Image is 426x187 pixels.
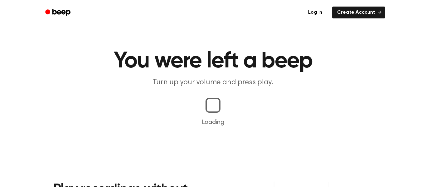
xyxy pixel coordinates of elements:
[41,7,76,19] a: Beep
[332,7,385,18] a: Create Account
[302,5,328,20] a: Log in
[53,50,373,72] h1: You were left a beep
[7,118,419,127] p: Loading
[93,77,333,88] p: Turn up your volume and press play.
